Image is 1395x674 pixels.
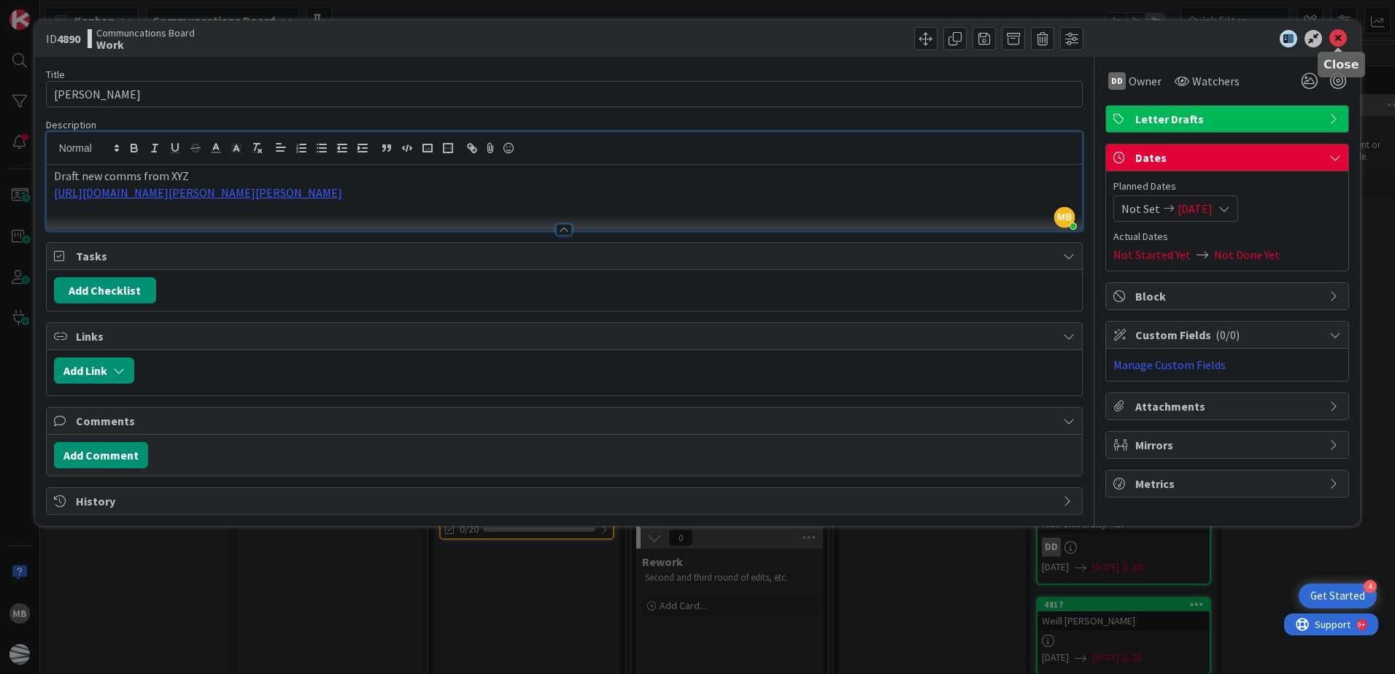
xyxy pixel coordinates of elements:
span: Not Done Yet [1214,246,1280,263]
span: Links [76,328,1056,345]
span: Description [46,118,96,131]
a: Manage Custom Fields [1113,357,1226,372]
span: Comments [76,412,1056,430]
span: [DATE] [1178,200,1213,217]
span: ID [46,30,80,47]
span: Dates [1135,149,1322,166]
span: Metrics [1135,475,1322,492]
div: 9+ [74,6,81,18]
span: Block [1135,287,1322,305]
div: DD [1108,72,1126,90]
p: Draft new comms from XYZ [54,168,1075,185]
span: Support [31,2,66,20]
label: Title [46,68,65,81]
button: Add Link [54,357,134,384]
span: Custom Fields [1135,326,1322,344]
span: Actual Dates [1113,229,1341,244]
span: Mirrors [1135,436,1322,454]
button: Add Checklist [54,277,156,303]
span: Not Started Yet [1113,246,1191,263]
span: Letter Drafts [1135,110,1322,128]
span: Communcations Board [96,27,195,39]
b: Work [96,39,195,50]
h5: Close [1323,58,1359,71]
span: History [76,492,1056,510]
span: Attachments [1135,398,1322,415]
div: 4 [1364,580,1377,593]
span: Planned Dates [1113,179,1341,194]
span: MB [1054,207,1075,228]
b: 4890 [57,31,80,46]
button: Add Comment [54,442,148,468]
input: type card name here... [46,81,1083,107]
span: Tasks [76,247,1056,265]
div: Open Get Started checklist, remaining modules: 4 [1299,584,1377,608]
span: Watchers [1192,72,1240,90]
span: ( 0/0 ) [1216,328,1240,342]
a: [URL][DOMAIN_NAME][PERSON_NAME][PERSON_NAME] [54,185,342,200]
span: Owner [1129,72,1162,90]
span: Not Set [1121,200,1160,217]
div: Get Started [1310,589,1365,603]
